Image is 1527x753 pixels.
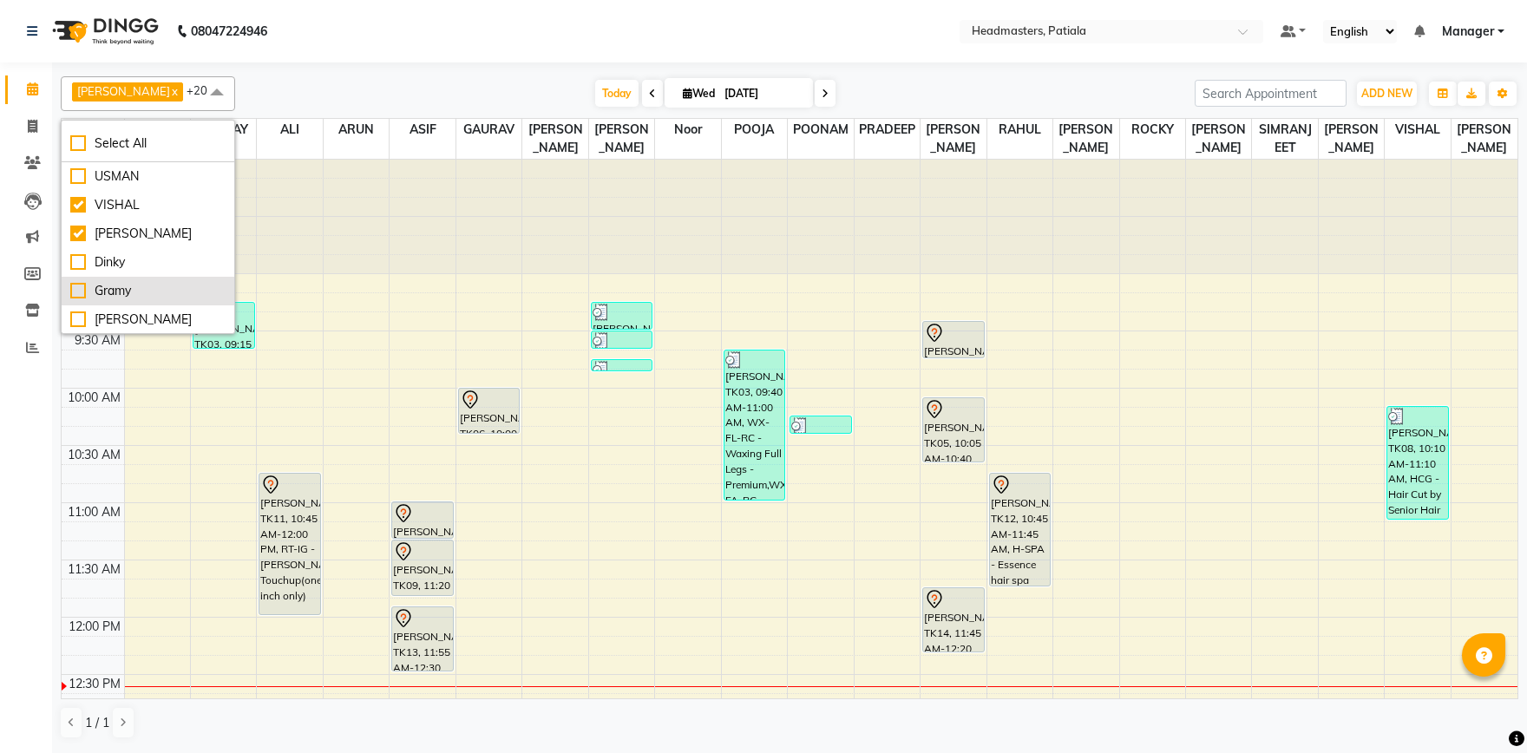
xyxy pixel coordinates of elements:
div: 11:00 AM [64,503,124,521]
span: [PERSON_NAME] [1186,119,1251,159]
div: 12:30 PM [65,675,124,693]
input: Search Appointment [1195,80,1347,107]
div: [PERSON_NAME], TK12, 10:45 AM-11:45 AM, H-SPA - Essence hair spa [990,474,1051,586]
div: [PERSON_NAME] [70,311,226,329]
div: [PERSON_NAME], TK11, 10:45 AM-12:00 PM, RT-IG - [PERSON_NAME] Touchup(one inch only) [259,474,320,614]
span: ROCKY [1120,119,1185,141]
span: AKSHAY [191,119,256,141]
span: POONAM [788,119,853,141]
div: 9:30 AM [71,331,124,350]
span: [PERSON_NAME] [589,119,654,159]
span: RAHUL [987,119,1052,141]
img: logo [44,7,163,56]
span: Noor [655,119,720,141]
div: Gramy [70,282,226,300]
a: x [170,84,178,98]
span: Today [595,80,639,107]
div: 11:30 AM [64,560,124,579]
span: ALI [257,119,322,141]
span: POOJA [722,119,787,141]
div: 10:00 AM [64,389,124,407]
span: ARUN [324,119,389,141]
div: [PERSON_NAME], TK06, 10:00 AM-10:25 AM, RT-IG - [PERSON_NAME] Touchup(one inch only) [459,389,520,433]
span: [PERSON_NAME] [921,119,986,159]
div: [PERSON_NAME], TK01, 09:15 AM-09:30 AM, WX-FL-RC - Waxing Full Legs -Premium [592,303,652,329]
span: Wed [678,87,719,100]
div: 12:00 PM [65,618,124,636]
span: [PERSON_NAME] [522,119,587,159]
span: [PERSON_NAME] [1319,119,1384,159]
span: Manager [1442,23,1494,41]
div: [PERSON_NAME], TK14, 11:45 AM-12:20 PM, RT-IG - [PERSON_NAME] Touchup(one inch only) [923,588,984,652]
div: 10:30 AM [64,446,124,464]
div: [PERSON_NAME], TK03, 09:40 AM-11:00 AM, WX-FL-RC - Waxing Full Legs -Premium,WX-FA-RC - Waxing Fu... [724,350,785,500]
span: ADD NEW [1361,87,1412,100]
input: 2025-09-03 [719,81,806,107]
span: [PERSON_NAME] [77,84,170,98]
div: Stylist [62,119,124,137]
div: [PERSON_NAME], TK01, 09:30 AM-09:40 AM, WX-FA-RC - Waxing Full Arms - Premium [592,331,652,348]
div: [PERSON_NAME], TK09, 11:20 AM-11:50 AM, OPT - Plex treatment [392,540,453,595]
div: [PERSON_NAME], TK13, 11:55 AM-12:30 PM, RT-IG - [PERSON_NAME] Touchup(one inch only) [392,607,453,671]
span: VISHAL [1385,119,1450,141]
span: GAURAV [456,119,521,141]
span: PRADEEP [855,119,920,141]
div: [PERSON_NAME], TK08, 10:10 AM-11:10 AM, HCG - Hair Cut by Senior Hair Stylist [1387,407,1448,519]
div: [PERSON_NAME], TK09, 11:00 AM-11:20 AM, K-Bond -G - Kerabond [392,502,453,538]
div: Dinky [70,253,226,272]
div: VISHAL [70,196,226,214]
span: 1 / 1 [85,714,109,732]
div: USMAN [70,167,226,186]
span: +20 [187,83,220,97]
span: [PERSON_NAME] [1452,119,1517,159]
div: [PERSON_NAME], TK01, 09:45 AM-09:50 AM, WX-UA-RC - Waxing Under Arms - Premium [592,360,652,370]
div: [PERSON_NAME], TK05, 10:05 AM-10:40 AM, RT-IG - [PERSON_NAME] Touchup(one inch only) [923,398,984,462]
span: ASIF [390,119,455,141]
span: [PERSON_NAME] [1053,119,1118,159]
button: ADD NEW [1357,82,1417,106]
div: [PERSON_NAME] [70,225,226,243]
b: 08047224946 [191,7,267,56]
span: ABHISHEK [125,119,190,159]
div: [PERSON_NAME], TK10, 10:15 AM-10:25 AM, WX-FA-RC - Waxing Full Arms - Premium [790,416,851,433]
div: Select All [70,134,226,153]
span: SIMRANJEET [1252,119,1317,159]
div: [PERSON_NAME], TK07, 09:25 AM-09:45 AM, GL-essensity - Essensity Global [923,322,984,357]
